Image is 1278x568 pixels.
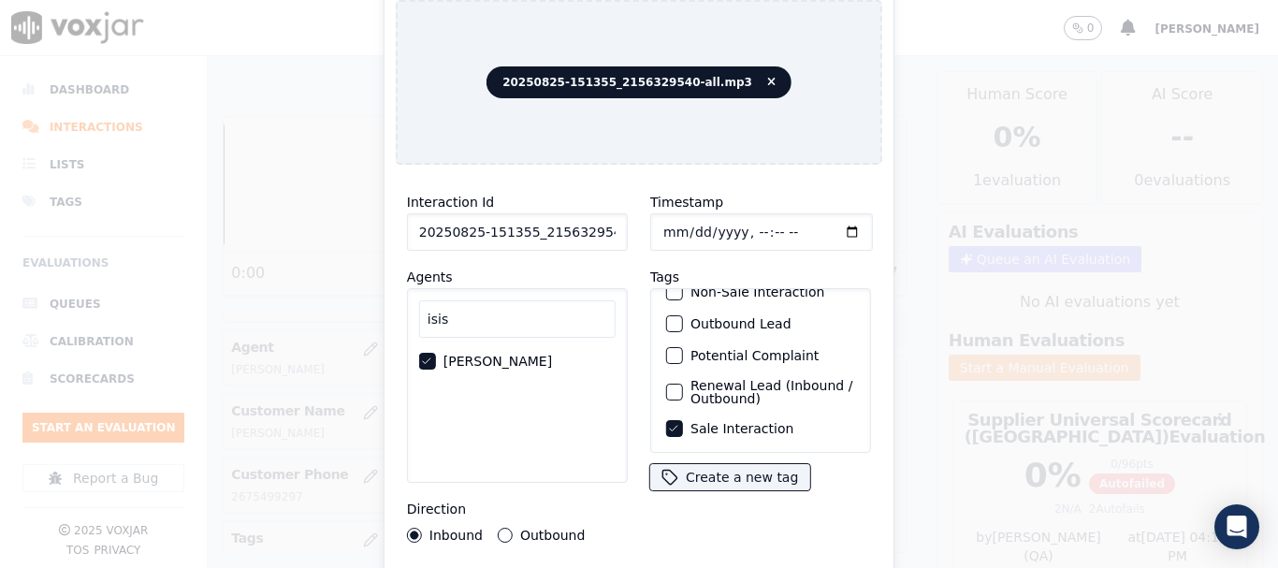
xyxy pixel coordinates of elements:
[520,529,585,542] label: Outbound
[419,300,616,338] input: Search Agents...
[407,269,453,284] label: Agents
[650,195,723,210] label: Timestamp
[407,502,466,517] label: Direction
[443,355,552,368] label: [PERSON_NAME]
[690,317,791,330] label: Outbound Lead
[690,422,793,435] label: Sale Interaction
[429,529,483,542] label: Inbound
[650,269,679,284] label: Tags
[690,349,819,362] label: Potential Complaint
[650,464,809,490] button: Create a new tag
[690,285,824,299] label: Non-Sale Interaction
[407,195,494,210] label: Interaction Id
[690,379,855,405] label: Renewal Lead (Inbound / Outbound)
[407,213,628,251] input: reference id, file name, etc
[487,66,791,98] span: 20250825-151355_2156329540-all.mp3
[1214,504,1259,549] div: Open Intercom Messenger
